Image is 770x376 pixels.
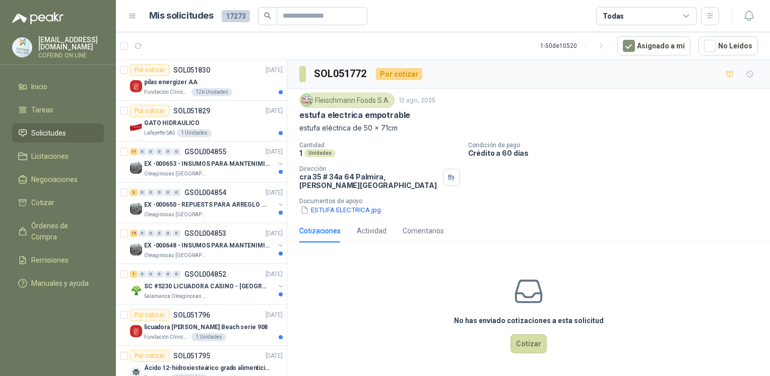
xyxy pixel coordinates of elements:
[299,149,302,157] p: 1
[299,205,382,215] button: ESTUFA ELECTRICA.jpg
[222,10,250,22] span: 17273
[299,225,341,236] div: Cotizaciones
[191,333,226,341] div: 1 Unidades
[130,309,169,321] div: Por cotizar
[173,271,180,278] div: 0
[403,225,444,236] div: Comentarios
[130,64,169,76] div: Por cotizar
[144,241,270,250] p: EX -000648 - INSUMOS PARA MANTENIMIENITO MECANICO
[144,282,270,291] p: SC #5230 LICUADORA CASINO - [GEOGRAPHIC_DATA]
[38,36,104,50] p: [EMAIL_ADDRESS][DOMAIN_NAME]
[144,292,208,300] p: Salamanca Oleaginosas SAS
[144,323,268,332] p: licuadora [PERSON_NAME] Beach serie 908
[130,186,285,219] a: 3 0 0 0 0 0 GSOL004854[DATE] Company LogoEX -000650 - REPUESTS PARA ARREGLO BOMBA DE PLANTAOleagi...
[164,148,172,155] div: 0
[130,80,142,92] img: Company Logo
[31,128,66,139] span: Solicitudes
[130,227,285,260] a: 15 0 0 0 0 0 GSOL004853[DATE] Company LogoEX -000648 - INSUMOS PARA MANTENIMIENITO MECANICOOleagi...
[173,67,210,74] p: SOL051830
[144,88,189,96] p: Fundación Clínica Shaio
[304,149,336,157] div: Unidades
[139,230,146,237] div: 0
[144,129,175,137] p: Lafayette SAS
[130,148,138,155] div: 11
[173,189,180,196] div: 0
[173,230,180,237] div: 0
[12,77,104,96] a: Inicio
[144,170,208,178] p: Oleaginosas [GEOGRAPHIC_DATA][PERSON_NAME]
[299,198,766,205] p: Documentos de apoyo
[130,105,169,117] div: Por cotizar
[540,38,609,54] div: 1 - 50 de 10520
[173,311,210,319] p: SOL051796
[147,189,155,196] div: 0
[38,52,104,58] p: COFEIND ON LINE
[698,36,758,55] button: No Leídos
[144,200,270,210] p: EX -000650 - REPUESTS PARA ARREGLO BOMBA DE PLANTA
[184,189,226,196] p: GSOL004854
[147,148,155,155] div: 0
[299,142,460,149] p: Cantidad
[184,271,226,278] p: GSOL004852
[130,146,285,178] a: 11 0 0 0 0 0 GSOL004855[DATE] Company LogoEX -000653 - INSUMOS PARA MANTENIMIENTO A CADENASOleagi...
[130,203,142,215] img: Company Logo
[266,351,283,361] p: [DATE]
[116,60,287,101] a: Por cotizarSOL051830[DATE] Company Logopilas energizer AAFundación Clínica Shaio126 Unidades
[147,230,155,237] div: 0
[164,230,172,237] div: 0
[156,189,163,196] div: 0
[12,12,63,24] img: Logo peakr
[12,216,104,246] a: Órdenes de Compra
[399,96,435,105] p: 12 ago, 2025
[299,165,439,172] p: Dirección
[144,159,270,169] p: EX -000653 - INSUMOS PARA MANTENIMIENTO A CADENAS
[173,107,210,114] p: SOL051829
[12,170,104,189] a: Negociaciones
[12,100,104,119] a: Tareas
[510,334,547,353] button: Cotizar
[357,225,387,236] div: Actividad
[144,78,198,87] p: pilas energizer AA
[177,129,212,137] div: 1 Unidades
[266,147,283,157] p: [DATE]
[156,271,163,278] div: 0
[184,230,226,237] p: GSOL004853
[144,211,208,219] p: Oleaginosas [GEOGRAPHIC_DATA][PERSON_NAME]
[12,274,104,293] a: Manuales y ayuda
[376,68,422,80] div: Por cotizar
[191,88,232,96] div: 126 Unidades
[130,268,285,300] a: 1 0 0 0 0 0 GSOL004852[DATE] Company LogoSC #5230 LICUADORA CASINO - [GEOGRAPHIC_DATA]Salamanca O...
[156,148,163,155] div: 0
[603,11,624,22] div: Todas
[156,230,163,237] div: 0
[454,315,604,326] h3: No has enviado cotizaciones a esta solicitud
[130,243,142,256] img: Company Logo
[130,271,138,278] div: 1
[130,325,142,337] img: Company Logo
[144,363,270,373] p: Ácido 12-hidroxiesteárico grado alimenticio por kg
[266,188,283,198] p: [DATE]
[130,350,169,362] div: Por cotizar
[31,197,54,208] span: Cotizar
[116,305,287,346] a: Por cotizarSOL051796[DATE] Company Logolicuadora [PERSON_NAME] Beach serie 908Fundación Clínica S...
[139,271,146,278] div: 0
[130,162,142,174] img: Company Logo
[184,148,226,155] p: GSOL004855
[266,229,283,238] p: [DATE]
[31,255,69,266] span: Remisiones
[266,66,283,75] p: [DATE]
[468,149,766,157] p: Crédito a 60 días
[264,12,271,19] span: search
[299,172,439,190] p: cra 35 # 34a 64 Palmira , [PERSON_NAME][GEOGRAPHIC_DATA]
[314,66,368,82] h3: SOL051772
[31,174,78,185] span: Negociaciones
[130,284,142,296] img: Company Logo
[12,147,104,166] a: Licitaciones
[266,106,283,116] p: [DATE]
[139,189,146,196] div: 0
[139,148,146,155] div: 0
[147,271,155,278] div: 0
[299,122,758,134] p: estufa eléctrica de 50 x 71cm
[31,81,47,92] span: Inicio
[617,36,690,55] button: Asignado a mi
